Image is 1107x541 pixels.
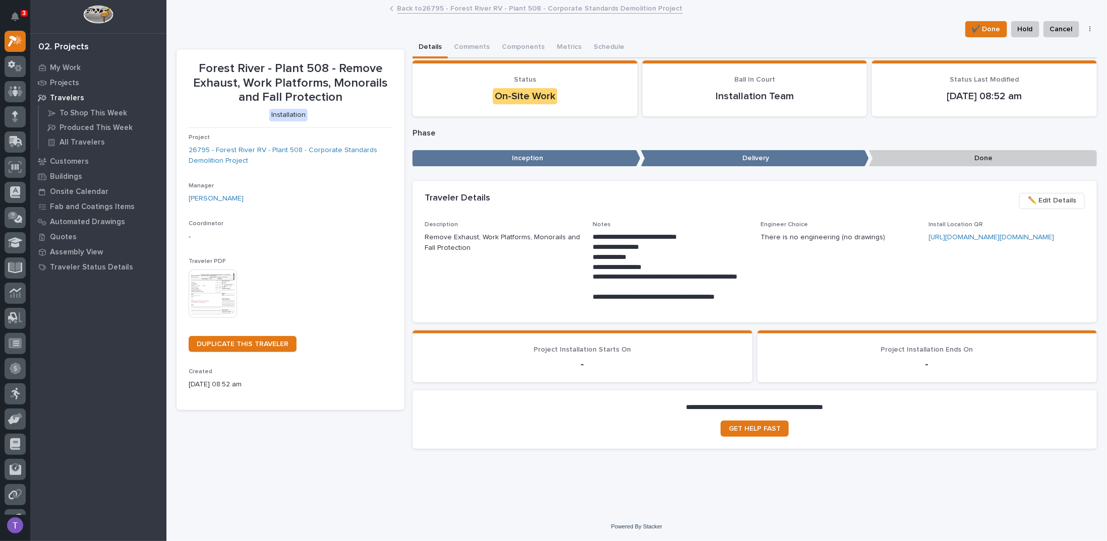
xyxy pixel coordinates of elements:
span: Hold [1018,23,1033,35]
p: To Shop This Week [60,109,127,118]
span: Project Installation Ends On [881,346,973,353]
p: Remove Exhaust, Work Platforms, Monorails and Fall Protection [425,232,580,253]
span: Cancel [1050,23,1073,35]
span: Created [189,369,212,375]
p: Phase [413,128,1097,138]
span: Traveler PDF [189,258,226,264]
button: Components [496,37,551,58]
a: Powered By Stacker [611,523,662,529]
div: Installation [269,109,308,121]
p: Automated Drawings [50,218,125,227]
span: Description [425,222,458,228]
button: users-avatar [5,515,26,536]
a: Back to26795 - Forest River RV - Plant 508 - Corporate Standards Demolition Project [397,2,683,14]
span: Coordinator [189,221,223,227]
p: [DATE] 08:52 am [189,379,392,390]
p: All Travelers [60,138,105,147]
p: Fab and Coatings Items [50,202,135,212]
a: Onsite Calendar [30,184,166,199]
p: Done [869,150,1097,167]
a: Buildings [30,169,166,184]
p: Customers [50,157,89,166]
p: Buildings [50,172,82,181]
p: Onsite Calendar [50,187,108,196]
button: Cancel [1043,21,1079,37]
p: 3 [22,10,26,17]
a: My Work [30,60,166,75]
a: Assembly View [30,244,166,259]
p: [DATE] 08:52 am [884,90,1085,102]
span: Status [514,76,536,83]
h2: Traveler Details [425,193,490,204]
p: - [189,232,392,242]
span: Status Last Modified [950,76,1019,83]
span: Project Installation Starts On [534,346,631,353]
a: Automated Drawings [30,214,166,229]
a: 26795 - Forest River RV - Plant 508 - Corporate Standards Demolition Project [189,145,392,166]
p: Assembly View [50,248,103,257]
a: Quotes [30,229,166,244]
p: My Work [50,63,81,73]
button: ✏️ Edit Details [1019,193,1085,209]
div: 02. Projects [38,42,89,53]
a: [URL][DOMAIN_NAME][DOMAIN_NAME] [929,234,1055,241]
button: Notifications [5,6,26,27]
a: GET HELP FAST [721,421,789,437]
span: Notes [593,222,611,228]
span: ✔️ Done [972,23,1001,35]
a: Fab and Coatings Items [30,199,166,214]
p: Installation Team [655,90,855,102]
span: Manager [189,183,214,189]
div: Notifications3 [13,12,26,28]
span: DUPLICATE THIS TRAVELER [197,341,288,348]
span: Engineer Choice [761,222,808,228]
a: Traveler Status Details [30,259,166,275]
p: Travelers [50,94,84,103]
button: Metrics [551,37,588,58]
a: [PERSON_NAME] [189,193,244,204]
p: Forest River - Plant 508 - Remove Exhaust, Work Platforms, Monorails and Fall Protection [189,61,392,105]
span: Install Location QR [929,222,983,228]
a: To Shop This Week [39,106,166,120]
p: Produced This Week [60,123,133,132]
p: There is no engineering (no drawings) [761,232,917,243]
p: Quotes [50,233,77,242]
span: GET HELP FAST [729,425,781,432]
p: - [770,358,1085,370]
span: Project [189,134,210,141]
button: Hold [1011,21,1039,37]
a: All Travelers [39,135,166,149]
p: Traveler Status Details [50,263,133,272]
img: Workspace Logo [83,5,113,24]
button: ✔️ Done [965,21,1007,37]
button: Comments [448,37,496,58]
a: Projects [30,75,166,90]
button: Details [413,37,448,58]
a: Customers [30,154,166,169]
p: Projects [50,79,79,88]
p: Inception [413,150,640,167]
p: - [425,358,740,370]
div: On-Site Work [493,88,557,104]
p: Delivery [641,150,869,167]
a: DUPLICATE THIS TRAVELER [189,336,297,352]
a: Travelers [30,90,166,105]
a: Produced This Week [39,120,166,134]
span: Ball In Court [734,76,775,83]
span: ✏️ Edit Details [1028,194,1076,207]
button: Schedule [588,37,630,58]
